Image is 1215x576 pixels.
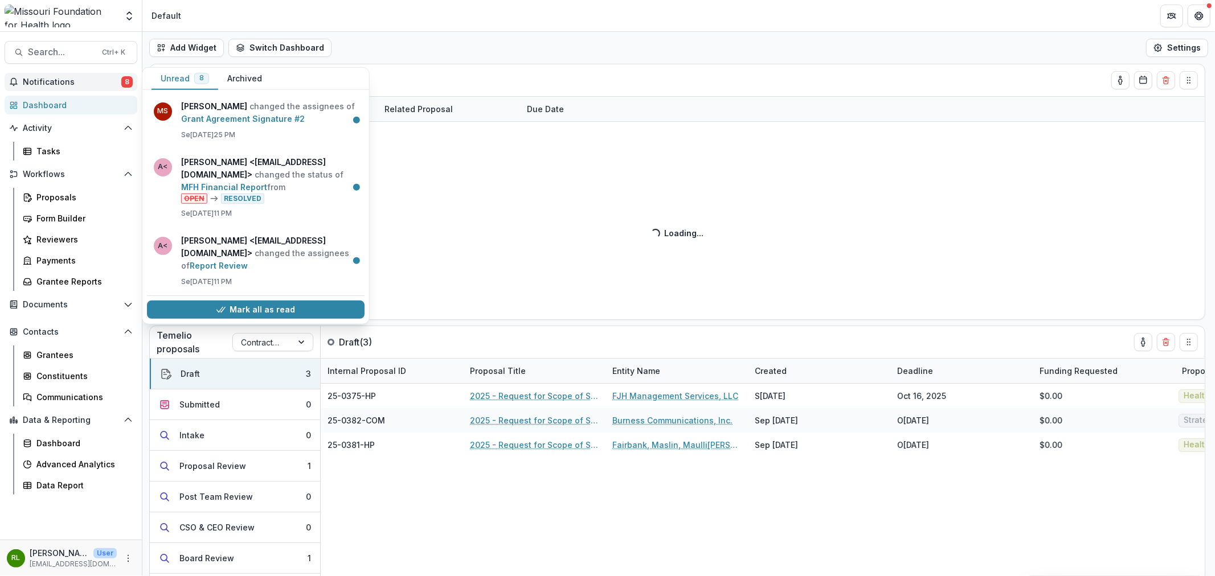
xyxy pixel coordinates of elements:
[755,414,798,426] div: Sep [DATE]
[1033,359,1175,383] div: Funding Requested
[18,455,137,474] a: Advanced Analytics
[1180,71,1198,89] button: Drag
[179,491,253,503] div: Post Team Review
[152,10,181,22] div: Default
[181,234,358,272] p: changed the assignees of
[150,420,320,451] button: Intake0
[1160,5,1183,27] button: Partners
[150,482,320,512] button: Post Team Review0
[93,548,117,558] p: User
[18,188,137,207] a: Proposals
[5,119,137,137] button: Open Activity
[100,46,128,59] div: Ctrl + K
[897,439,929,451] div: O[DATE]
[748,359,890,383] div: Created
[5,411,137,429] button: Open Data & Reporting
[463,365,533,377] div: Proposal Title
[18,251,137,270] a: Payments
[181,113,305,123] a: Grant Agreement Signature #2
[18,345,137,364] a: Grantees
[308,460,311,472] div: 1
[470,390,599,402] a: 2025 - Request for Scope of Services
[890,365,940,377] div: Deadline
[612,414,733,426] a: Burness Communications, Inc.
[1180,333,1198,351] button: Drag
[321,359,463,383] div: Internal Proposal ID
[30,559,117,569] p: [EMAIL_ADDRESS][DOMAIN_NAME]
[321,365,413,377] div: Internal Proposal ID
[121,552,135,565] button: More
[181,155,358,204] p: changed the status of from
[1111,71,1130,89] button: toggle-assigned-to-me
[306,368,311,380] div: 3
[28,47,95,57] span: Search...
[306,521,311,533] div: 0
[190,261,248,270] a: Report Review
[36,191,128,203] div: Proposals
[328,414,385,426] span: 25-0382-COM
[179,521,255,533] div: CSO & CEO Review
[328,439,375,451] span: 25-0381-HP
[897,390,946,402] div: Oct 16, 2025
[755,390,786,402] div: S[DATE]
[121,76,133,88] span: 8
[612,439,741,451] a: Fairbank, Maslin, Maulli[PERSON_NAME]etz & Associates
[36,458,128,470] div: Advanced Analytics
[1040,390,1062,402] span: $0.00
[1188,5,1210,27] button: Get Help
[470,414,599,426] a: 2025 - Request for Scope of Services
[1157,71,1175,89] button: Delete card
[1040,414,1062,426] span: $0.00
[179,429,204,441] div: Intake
[157,328,232,356] p: Temelio proposals
[748,365,793,377] div: Created
[5,295,137,314] button: Open Documents
[23,415,119,425] span: Data & Reporting
[606,359,748,383] div: Entity Name
[890,359,1033,383] div: Deadline
[5,73,137,91] button: Notifications8
[1157,333,1175,351] button: Delete card
[18,388,137,406] a: Communications
[18,272,137,291] a: Grantee Reports
[18,142,137,161] a: Tasks
[199,74,204,82] span: 8
[36,479,128,491] div: Data Report
[150,543,320,574] button: Board Review1
[612,390,738,402] a: FJH Management Services, LLC
[18,230,137,249] a: Reviewers
[36,437,128,449] div: Dashboard
[306,429,311,441] div: 0
[181,100,358,125] p: changed the assignees of
[228,39,332,57] button: Switch Dashboard
[181,368,200,380] div: Draft
[23,77,121,87] span: Notifications
[12,554,21,562] div: Rebekah Lerch
[339,335,424,349] p: Draft ( 3 )
[18,367,137,385] a: Constituents
[18,476,137,495] a: Data Report
[181,182,267,191] a: MFH Financial Report
[150,359,320,389] button: Draft3
[1040,439,1062,451] span: $0.00
[306,398,311,410] div: 0
[308,552,311,564] div: 1
[463,359,606,383] div: Proposal Title
[5,165,137,183] button: Open Workflows
[5,323,137,341] button: Open Contacts
[23,300,119,310] span: Documents
[23,124,119,133] span: Activity
[150,389,320,420] button: Submitted0
[150,512,320,543] button: CSO & CEO Review0
[755,439,798,451] div: Sep [DATE]
[36,275,128,287] div: Grantee Reports
[36,233,128,245] div: Reviewers
[179,460,246,472] div: Proposal Review
[36,370,128,382] div: Constituents
[36,212,128,224] div: Form Builder
[149,39,224,57] button: Add Widget
[18,209,137,228] a: Form Builder
[152,68,218,90] button: Unread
